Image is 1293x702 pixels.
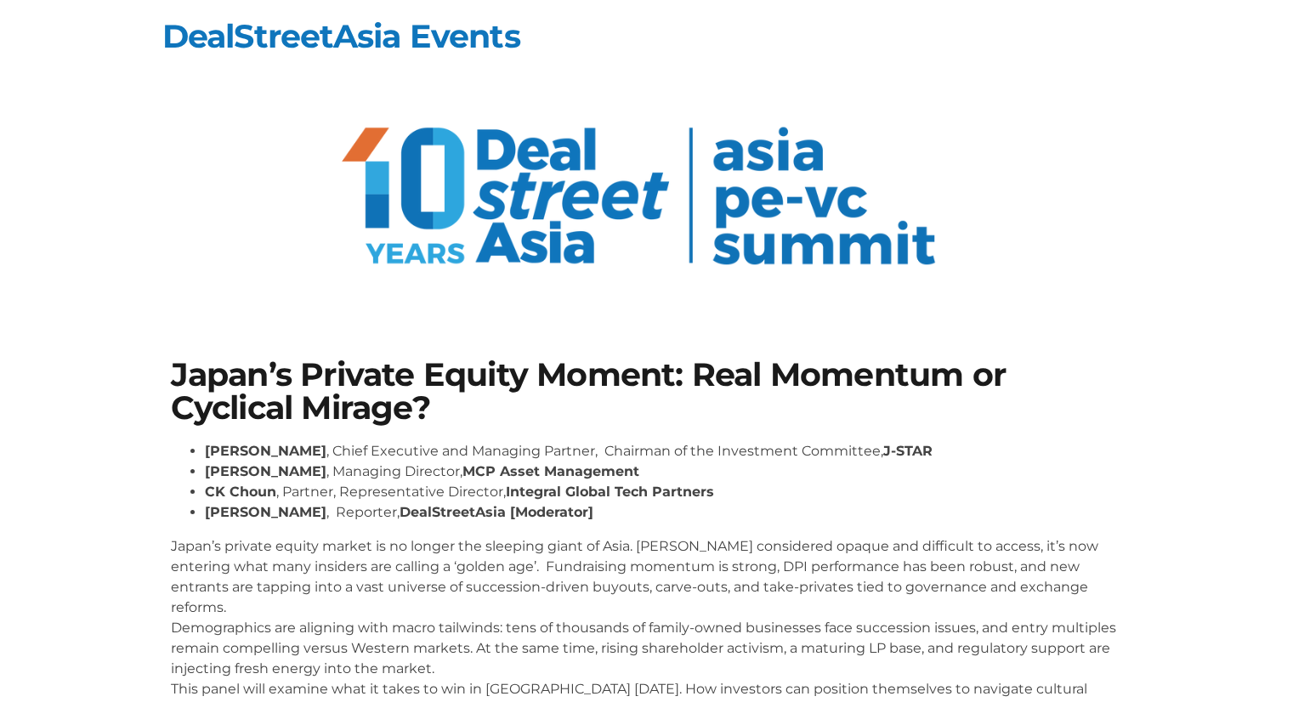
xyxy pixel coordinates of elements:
[171,359,1123,424] h1: Japan’s Private Equity Moment: Real Momentum or Cyclical Mirage?
[205,502,1123,523] li: , Reporter,
[205,461,1123,482] li: , Managing Director,
[506,484,714,500] strong: Integral Global Tech Partners
[883,443,933,459] strong: J-STAR
[162,16,520,56] a: DealStreetAsia Events
[205,443,326,459] strong: [PERSON_NAME]
[462,463,639,479] strong: MCP Asset Management
[205,482,1123,502] li: , Partner, Representative Director,
[205,463,326,479] strong: [PERSON_NAME]
[205,484,276,500] strong: CK Choun
[400,504,593,520] strong: DealStreetAsia [Moderator]
[205,504,326,520] strong: [PERSON_NAME]
[205,441,1123,461] li: , Chief Executive and Managing Partner, Chairman of the Investment Committee,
